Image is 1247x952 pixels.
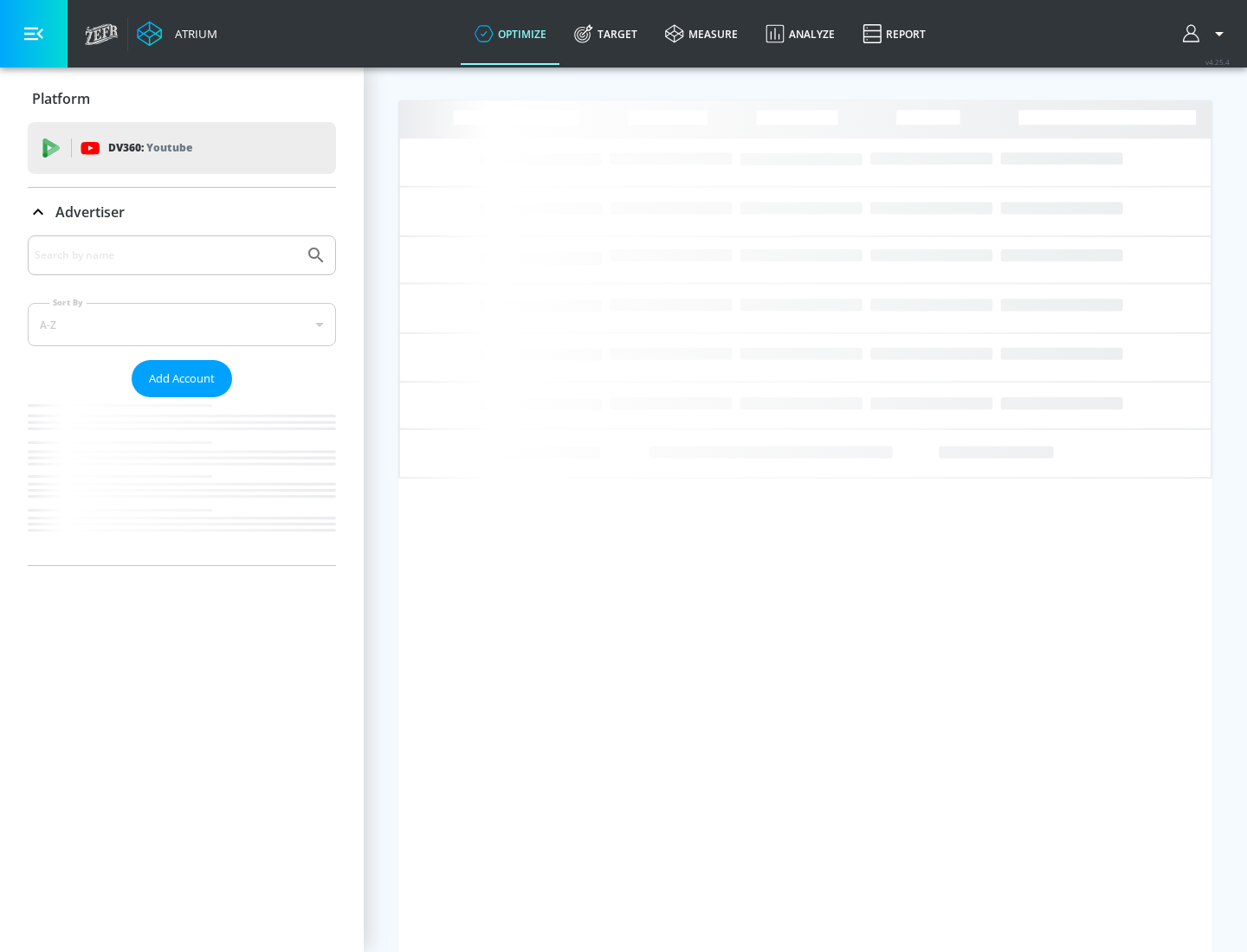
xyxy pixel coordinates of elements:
p: Advertiser [55,203,125,222]
span: Add Account [149,369,215,389]
div: Atrium [168,26,217,42]
p: Youtube [146,138,192,157]
a: Target [560,3,651,65]
input: Search by name [35,244,297,267]
a: Analyze [752,3,849,65]
nav: list of Advertiser [28,397,336,565]
a: Report [849,3,940,65]
button: Add Account [132,360,232,397]
div: A-Z [28,303,336,346]
div: DV360: Youtube [28,122,336,174]
div: Platform [28,74,336,123]
label: Sort By [49,297,87,308]
a: measure [651,3,752,65]
p: Platform [32,89,90,108]
span: v 4.25.4 [1205,57,1230,67]
p: DV360: [108,138,192,158]
a: Atrium [137,21,217,47]
div: Advertiser [28,188,336,236]
a: optimize [461,3,560,65]
div: Advertiser [28,235,336,565]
